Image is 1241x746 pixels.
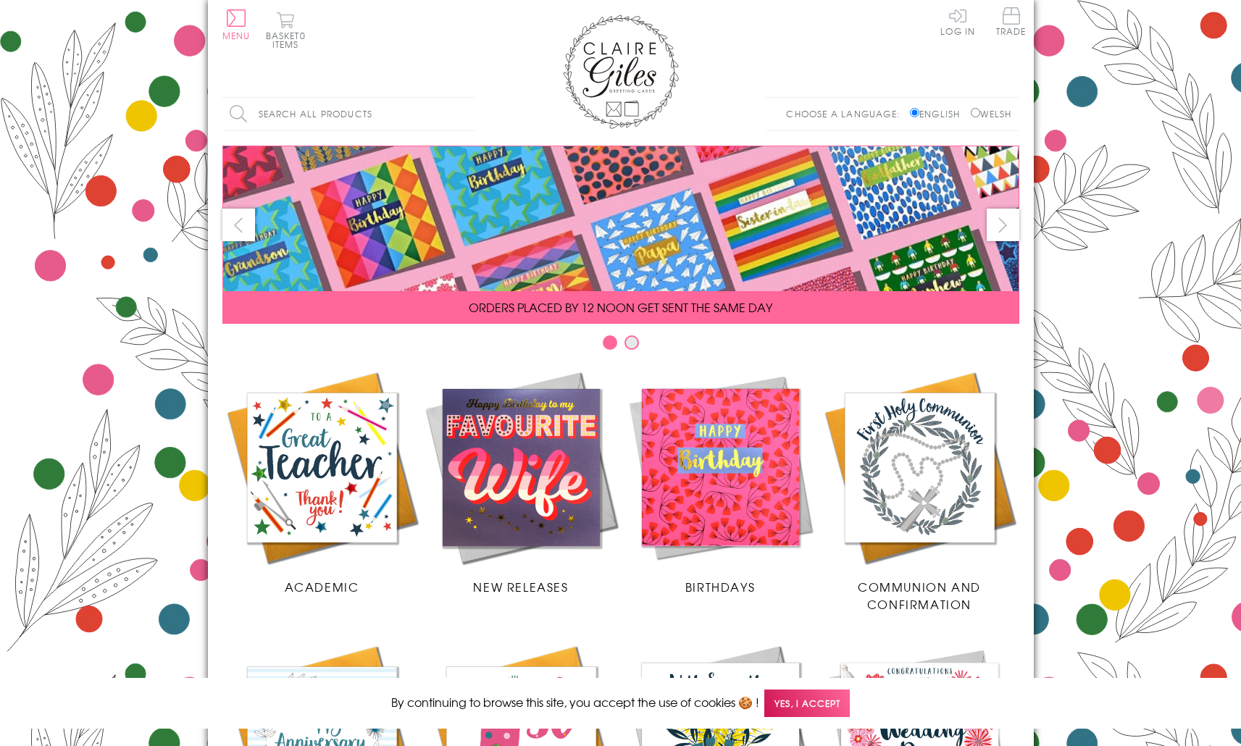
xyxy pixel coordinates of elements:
[987,209,1019,241] button: next
[272,29,306,51] span: 0 items
[469,298,772,316] span: ORDERS PLACED BY 12 NOON GET SENT THE SAME DAY
[222,9,251,40] button: Menu
[624,335,639,350] button: Carousel Page 2
[222,209,255,241] button: prev
[461,98,476,130] input: Search
[222,368,422,595] a: Academic
[971,108,980,117] input: Welsh
[422,368,621,595] a: New Releases
[996,7,1027,35] span: Trade
[222,29,251,42] span: Menu
[621,368,820,595] a: Birthdays
[266,12,306,49] button: Basket0 items
[563,14,679,129] img: Claire Giles Greetings Cards
[940,7,975,35] a: Log In
[222,335,1019,357] div: Carousel Pagination
[858,578,981,613] span: Communion and Confirmation
[971,107,1012,120] label: Welsh
[222,98,476,130] input: Search all products
[910,108,919,117] input: English
[820,368,1019,613] a: Communion and Confirmation
[764,690,850,718] span: Yes, I accept
[285,578,359,595] span: Academic
[473,578,568,595] span: New Releases
[603,335,617,350] button: Carousel Page 1 (Current Slide)
[786,107,907,120] p: Choose a language:
[996,7,1027,38] a: Trade
[910,107,967,120] label: English
[685,578,755,595] span: Birthdays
